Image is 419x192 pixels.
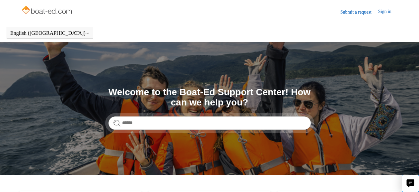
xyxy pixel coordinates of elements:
[402,175,419,192] button: Live chat
[108,116,311,130] input: Search
[21,4,74,17] img: Boat-Ed Help Center home page
[108,87,311,108] h1: Welcome to the Boat-Ed Support Center! How can we help you?
[340,9,378,16] a: Submit a request
[378,8,398,16] a: Sign in
[10,30,90,36] button: English ([GEOGRAPHIC_DATA])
